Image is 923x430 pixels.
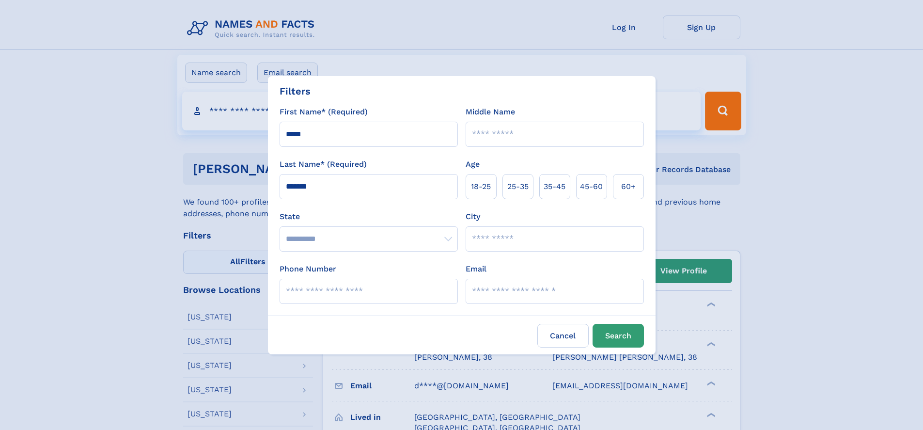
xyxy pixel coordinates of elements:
label: Phone Number [280,263,336,275]
label: Email [466,263,486,275]
label: City [466,211,480,223]
span: 60+ [621,181,636,192]
div: Filters [280,84,311,98]
label: State [280,211,458,223]
label: Middle Name [466,106,515,118]
label: First Name* (Required) [280,106,368,118]
label: Cancel [537,324,589,348]
label: Last Name* (Required) [280,159,367,170]
span: 45‑60 [580,181,603,192]
span: 25‑35 [507,181,529,192]
label: Age [466,159,480,170]
button: Search [593,324,644,348]
span: 35‑45 [544,181,565,192]
span: 18‑25 [471,181,491,192]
